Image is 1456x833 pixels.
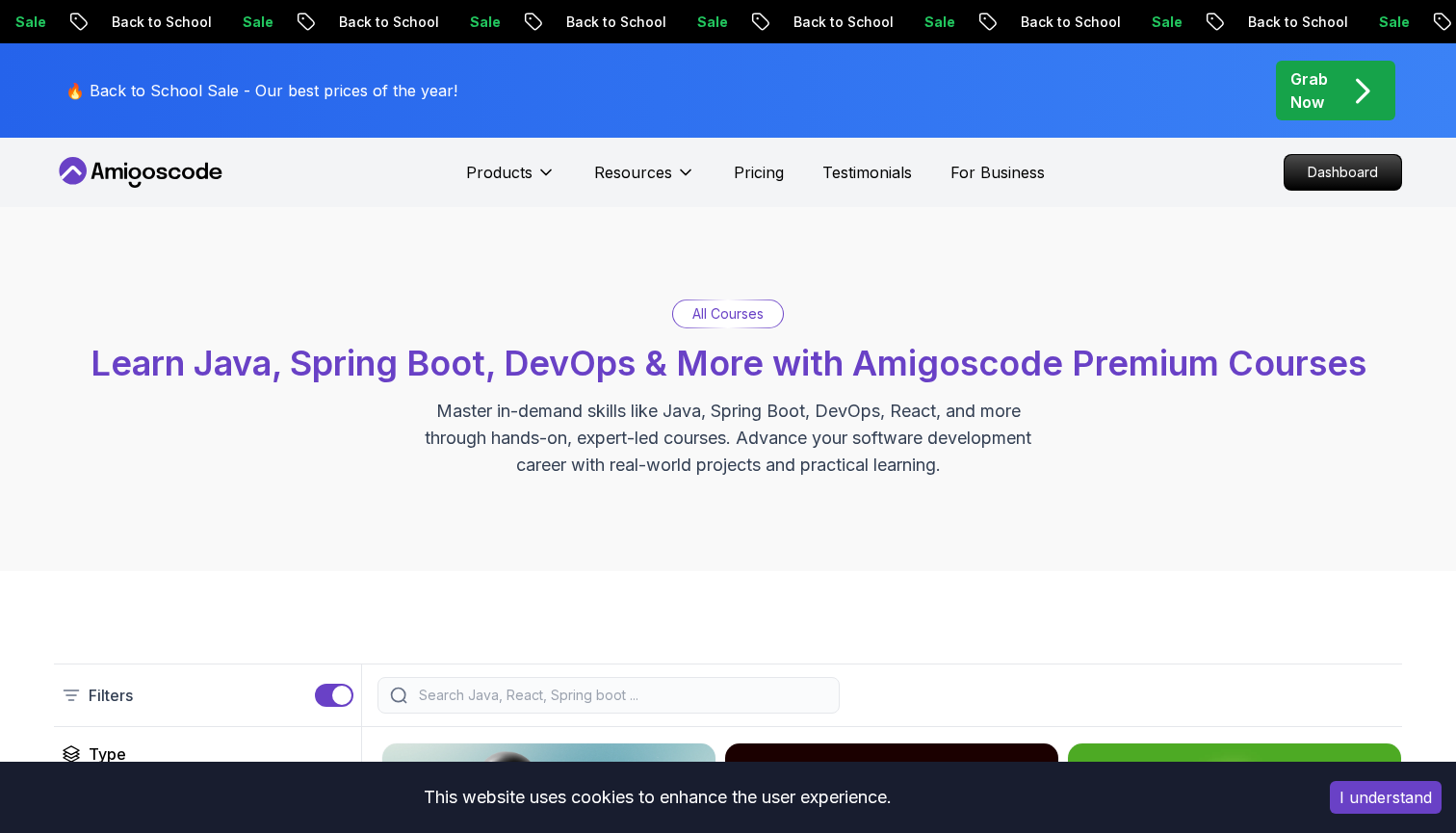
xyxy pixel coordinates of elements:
[319,13,450,32] p: Back to School
[222,13,284,32] p: Sale
[1330,781,1442,814] button: Accept cookies
[404,398,1052,479] p: Master in-demand skills like Java, Spring Boot, DevOps, React, and more through hands-on, expert-...
[773,13,904,32] p: Back to School
[1290,67,1328,114] p: Grab Now
[415,686,827,705] input: Search Java, React, Spring boot ...
[89,684,133,707] p: Filters
[1228,13,1359,32] p: Back to School
[91,342,1366,384] span: Learn Java, Spring Boot, DevOps & More with Amigoscode Premium Courses
[950,161,1045,184] a: For Business
[904,13,966,32] p: Sale
[1131,13,1193,32] p: Sale
[822,161,912,184] a: Testimonials
[91,13,222,32] p: Back to School
[89,742,126,766] h2: Type
[466,161,533,184] p: Products
[450,13,511,32] p: Sale
[594,161,695,199] button: Resources
[594,161,672,184] p: Resources
[466,161,556,199] button: Products
[677,13,739,32] p: Sale
[734,161,784,184] a: Pricing
[1284,154,1402,191] a: Dashboard
[692,304,764,324] p: All Courses
[1285,155,1401,190] p: Dashboard
[1001,13,1131,32] p: Back to School
[546,13,677,32] p: Back to School
[1359,13,1420,32] p: Sale
[65,79,457,102] p: 🔥 Back to School Sale - Our best prices of the year!
[14,776,1301,819] div: This website uses cookies to enhance the user experience.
